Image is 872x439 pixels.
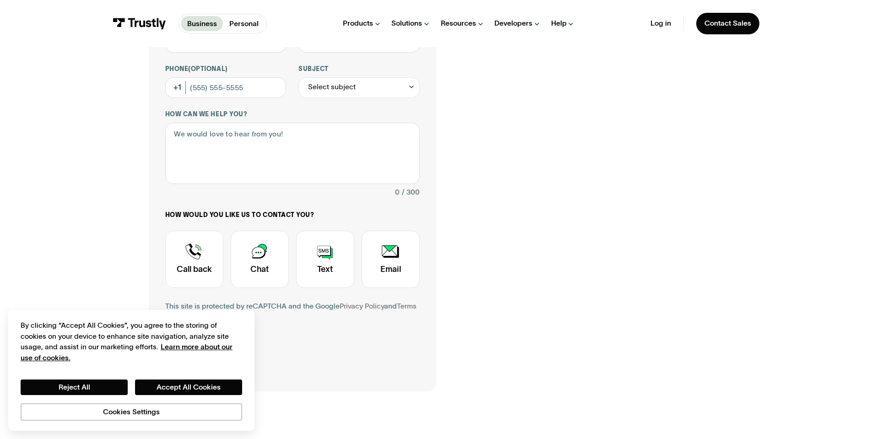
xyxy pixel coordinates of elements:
[21,379,128,395] button: Reject All
[21,320,242,420] div: Privacy
[696,13,759,34] a: Contact Sales
[704,19,751,28] div: Contact Sales
[494,19,532,28] div: Developers
[229,18,259,29] p: Personal
[308,81,356,93] div: Select subject
[298,77,420,98] div: Select subject
[343,19,373,28] div: Products
[135,379,242,395] button: Accept All Cookies
[441,19,476,28] div: Resources
[165,211,420,219] label: How would you like us to contact you?
[21,320,242,363] div: By clicking “Accept All Cookies”, you agree to the storing of cookies on your device to enhance s...
[551,19,567,28] div: Help
[188,65,227,72] span: (Optional)
[21,403,242,421] button: Cookies Settings
[187,18,217,29] p: Business
[165,65,287,73] label: Phone
[181,16,223,31] a: Business
[298,65,420,73] label: Subject
[165,77,287,98] input: (555) 555-5555
[8,310,255,431] div: Cookie banner
[402,186,420,199] div: / 300
[340,302,384,310] a: Privacy Policy
[165,110,420,119] label: How can we help you?
[391,19,422,28] div: Solutions
[650,19,671,28] a: Log in
[223,16,265,31] a: Personal
[113,18,166,29] img: Trustly Logo
[395,186,400,199] div: 0
[165,300,420,325] div: This site is protected by reCAPTCHA and the Google and apply.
